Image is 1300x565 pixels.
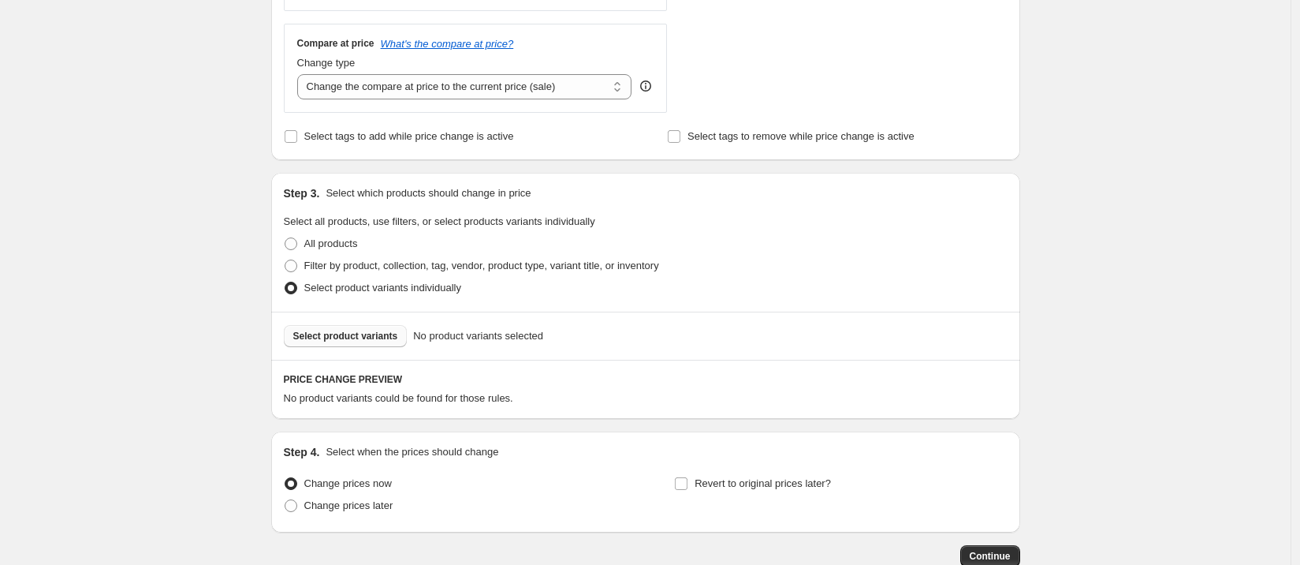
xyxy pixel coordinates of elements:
span: Filter by product, collection, tag, vendor, product type, variant title, or inventory [304,260,659,271]
div: help [638,78,654,94]
span: Select product variants individually [304,282,461,294]
span: No product variants selected [413,328,543,344]
span: Revert to original prices later? [695,477,831,489]
span: All products [304,238,358,249]
h6: PRICE CHANGE PREVIEW [284,373,1008,386]
p: Select when the prices should change [326,444,498,460]
h3: Compare at price [297,37,374,50]
span: Change type [297,57,356,69]
button: What's the compare at price? [381,38,514,50]
span: Change prices now [304,477,392,489]
span: Select all products, use filters, or select products variants individually [284,215,595,227]
span: Select product variants [293,330,398,342]
span: Change prices later [304,500,393,511]
h2: Step 3. [284,185,320,201]
p: Select which products should change in price [326,185,531,201]
button: Select product variants [284,325,408,347]
span: No product variants could be found for those rules. [284,392,513,404]
h2: Step 4. [284,444,320,460]
span: Select tags to remove while price change is active [687,130,914,142]
span: Continue [970,550,1011,563]
span: Select tags to add while price change is active [304,130,514,142]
